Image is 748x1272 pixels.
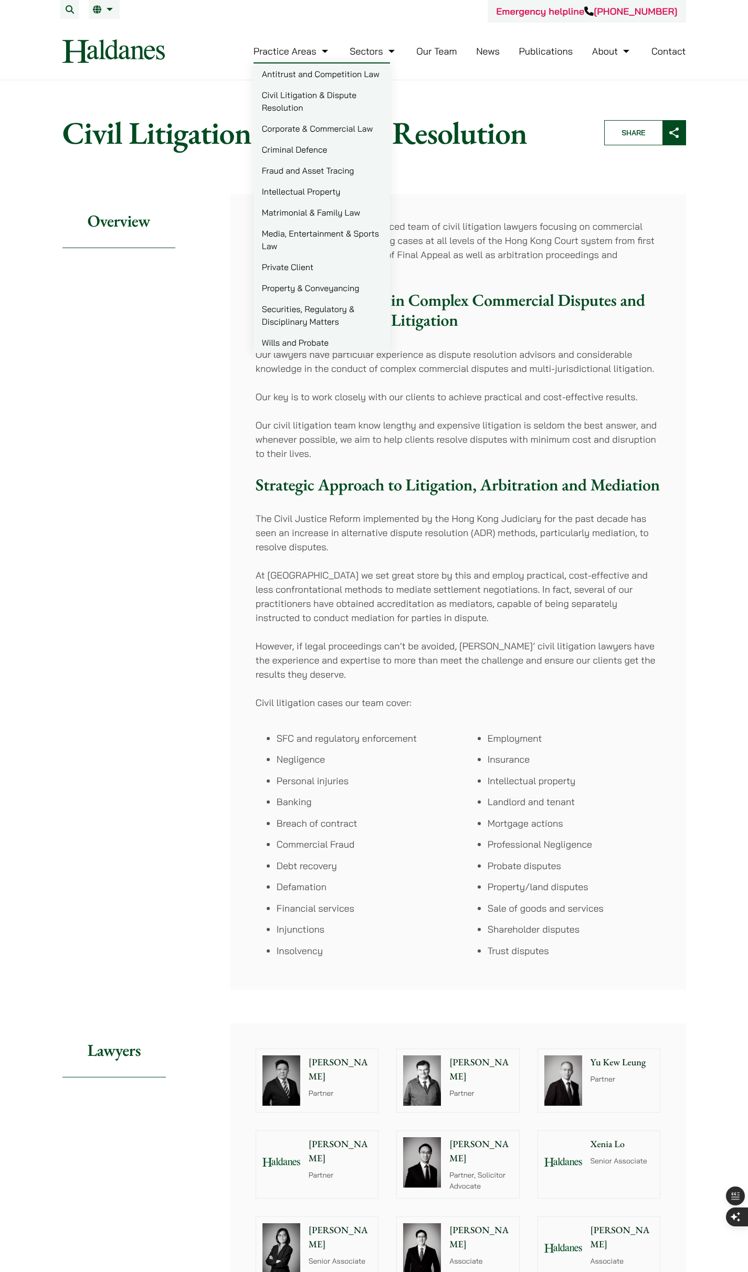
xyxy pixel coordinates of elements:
[277,859,450,873] li: Debt recovery
[254,277,390,298] a: Property & Conveyancing
[449,1055,513,1084] p: [PERSON_NAME]
[62,39,165,63] img: Logo of Haldanes
[254,223,390,256] a: Media, Entertainment & Sports Law
[254,139,390,160] a: Criminal Defence
[591,1256,654,1267] p: Associate
[488,944,661,958] li: Trust disputes
[449,1088,513,1099] p: Partner
[256,219,661,276] p: has a highly experienced team of civil litigation lawyers focusing on commercial litigation, capa...
[488,731,661,745] li: Employment
[591,1074,654,1085] p: Partner
[604,120,686,145] button: Share
[449,1256,513,1267] p: Associate
[488,922,661,936] li: Shareholder disputes
[350,45,397,57] a: Sectors
[488,880,661,894] li: Property/land disputes
[277,901,450,915] li: Financial services
[449,1137,513,1166] p: [PERSON_NAME]
[277,752,450,766] li: Negligence
[256,290,661,330] h3: Highly Experienced in Complex Commercial Disputes and Multi-jurisdictional Litigation
[256,511,661,554] p: The Civil Justice Reform implemented by the Hong Kong Judiciary for the past decade has seen an i...
[309,1170,372,1181] p: Partner
[449,1170,513,1192] p: Partner, Solicitor Advocate
[309,1256,372,1267] p: Senior Associate
[488,901,661,915] li: Sale of goods and services
[309,1055,372,1084] p: [PERSON_NAME]
[256,1049,379,1113] a: [PERSON_NAME] Partner
[476,45,500,57] a: News
[256,1130,379,1199] a: Henry Ma photo [PERSON_NAME] Partner
[309,1088,372,1099] p: Partner
[396,1130,520,1199] a: [PERSON_NAME] Partner, Solicitor Advocate
[396,1049,520,1113] a: [PERSON_NAME] Partner
[277,816,450,830] li: Breach of contract
[254,118,390,139] a: Corporate & Commercial Law
[538,1130,661,1199] a: Xenia Lo Senior Associate
[277,944,450,958] li: Insolvency
[254,332,390,353] a: Wills and Probate
[488,795,661,809] li: Landlord and tenant
[538,1049,661,1113] a: Yu Kew Leung Partner
[254,160,390,181] a: Fraud and Asset Tracing
[254,298,390,332] a: Securities, Regulatory & Disciplinary Matters
[254,256,390,277] a: Private Client
[277,774,450,788] li: Personal injuries
[256,390,661,404] p: Our key is to work closely with our clients to achieve practical and cost-effective results.
[262,1137,300,1188] img: Henry Ma photo
[488,816,661,830] li: Mortgage actions
[591,1223,654,1252] p: [PERSON_NAME]
[488,837,661,851] li: Professional Negligence
[651,45,686,57] a: Contact
[62,114,586,152] h1: Civil Litigation & Dispute Resolution
[591,1137,654,1151] p: Xenia Lo
[488,774,661,788] li: Intellectual property
[277,731,450,745] li: SFC and regulatory enforcement
[605,121,662,145] span: Share
[416,45,457,57] a: Our Team
[256,639,661,681] p: However, if legal proceedings can’t be avoided, [PERSON_NAME]’ civil litigation lawyers have the ...
[254,45,331,57] a: Practice Areas
[256,475,661,495] h3: Strategic Approach to Litigation, Arbitration and Mediation
[591,1156,654,1167] p: Senior Associate
[256,568,661,625] p: At [GEOGRAPHIC_DATA] we set great store by this and employ practical, cost-effective and less con...
[62,194,175,248] h2: Overview
[254,84,390,118] a: Civil Litigation & Dispute Resolution
[519,45,573,57] a: Publications
[93,5,115,14] a: EN
[277,922,450,936] li: Injunctions
[256,696,661,710] p: Civil litigation cases our team cover:
[488,859,661,873] li: Probate disputes
[254,63,390,84] a: Antitrust and Competition Law
[277,837,450,851] li: Commercial Fraud
[309,1137,372,1166] p: [PERSON_NAME]
[496,5,677,17] a: Emergency helpline[PHONE_NUMBER]
[62,1023,166,1077] h2: Lawyers
[256,347,661,376] p: Our lawyers have particular experience as dispute resolution advisors and considerable knowledge ...
[309,1223,372,1252] p: [PERSON_NAME]
[254,181,390,202] a: Intellectual Property
[277,795,450,809] li: Banking
[591,1055,654,1070] p: Yu Kew Leung
[277,880,450,894] li: Defamation
[256,418,661,461] p: Our civil litigation team know lengthy and expensive litigation is seldom the best answer, and wh...
[592,45,632,57] a: About
[449,1223,513,1252] p: [PERSON_NAME]
[488,752,661,766] li: Insurance
[254,202,390,223] a: Matrimonial & Family Law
